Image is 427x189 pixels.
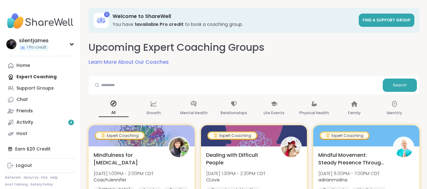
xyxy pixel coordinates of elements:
[318,151,386,167] span: Mindful Movement: Steady Presence Through Yoga
[96,133,144,139] div: Expert Coaching
[113,21,355,27] h3: You have to book a coaching group.
[299,109,329,117] p: Physical Health
[221,109,247,117] p: Relationships
[5,182,28,187] a: Host Training
[5,117,76,128] a: Activity4
[348,109,361,117] p: Family
[27,45,46,50] span: 1 Pro credit
[393,82,407,88] span: Search
[19,37,49,44] div: silentjames
[94,151,161,167] span: Mindfulness for [MEDICAL_DATA]
[206,170,265,177] span: [DATE] 1:30PM - 2:30PM CDT
[318,177,347,183] b: adrianmolina
[320,133,369,139] div: Expert Coaching
[5,143,76,155] div: Earn $20 Credit
[5,175,21,180] a: Referrals
[41,175,48,180] a: FAQ
[94,177,126,183] b: CoachJennifer
[5,83,76,94] a: Support Groups
[318,170,380,177] span: [DATE] 6:00PM - 7:00PM CDT
[70,120,72,125] span: 4
[16,62,30,69] div: Home
[387,109,402,117] p: Identity
[383,79,417,92] button: Search
[16,108,33,114] div: Friends
[6,39,16,49] img: silentjames
[5,160,76,171] a: Logout
[16,85,54,92] div: Support Groups
[5,10,76,32] img: ShareWell Nav Logo
[30,182,53,187] a: Safety Policy
[208,133,256,139] div: Expert Coaching
[135,21,184,27] b: 1 available Pro credit
[16,131,27,137] div: Host
[94,170,154,177] span: [DATE] 1:00PM - 2:00PM CDT
[50,175,58,180] a: Help
[88,40,265,55] h2: Upcoming Expert Coaching Groups
[363,17,411,23] span: Find a support group
[180,109,208,117] p: Mental Health
[5,60,76,71] a: Home
[23,175,39,180] a: About Us
[264,109,284,117] p: Life Events
[169,138,189,157] img: CoachJennifer
[146,109,161,117] p: Growth
[5,94,76,105] a: Chat
[206,177,220,183] b: CLove
[104,12,110,17] div: 1
[16,119,33,126] div: Activity
[16,162,32,169] div: Logout
[206,151,274,167] span: Dealing with Difficult People
[16,97,28,103] div: Chat
[113,13,355,20] h3: Welcome to ShareWell
[5,105,76,117] a: Friends
[359,14,414,27] a: Find a support group
[99,109,129,117] p: All
[394,138,413,157] img: adrianmolina
[88,58,169,66] a: Learn More About Our Coaches
[281,138,301,157] img: CLove
[5,128,76,139] a: Host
